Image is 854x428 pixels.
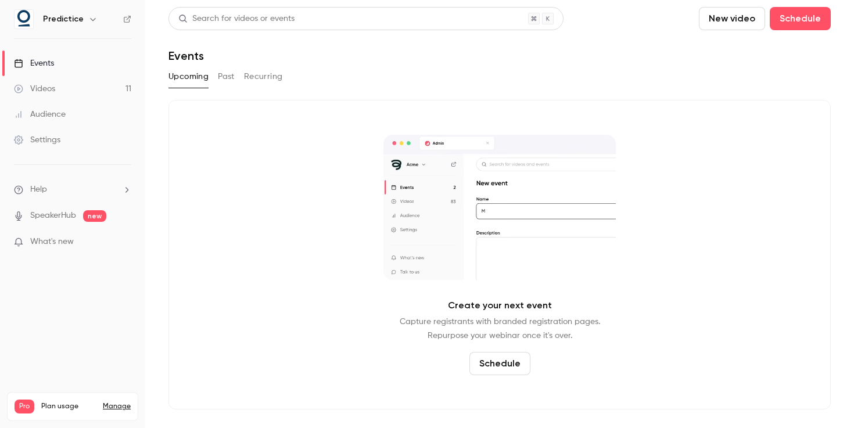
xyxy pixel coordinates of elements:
div: Audience [14,109,66,120]
div: Events [14,57,54,69]
span: What's new [30,236,74,248]
li: help-dropdown-opener [14,184,131,196]
button: Schedule [469,352,530,375]
button: Past [218,67,235,86]
div: Search for videos or events [178,13,295,25]
p: Capture registrants with branded registration pages. Repurpose your webinar once it's over. [400,315,600,343]
h6: Predictice [43,13,84,25]
a: SpeakerHub [30,210,76,222]
button: Upcoming [168,67,209,86]
h1: Events [168,49,204,63]
iframe: Noticeable Trigger [117,237,131,247]
div: Settings [14,134,60,146]
button: Recurring [244,67,283,86]
button: Schedule [770,7,831,30]
a: Manage [103,402,131,411]
div: Videos [14,83,55,95]
span: new [83,210,106,222]
p: Create your next event [448,298,552,312]
button: New video [699,7,765,30]
span: Plan usage [41,402,96,411]
span: Pro [15,400,34,413]
img: Predictice [15,10,33,28]
span: Help [30,184,47,196]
